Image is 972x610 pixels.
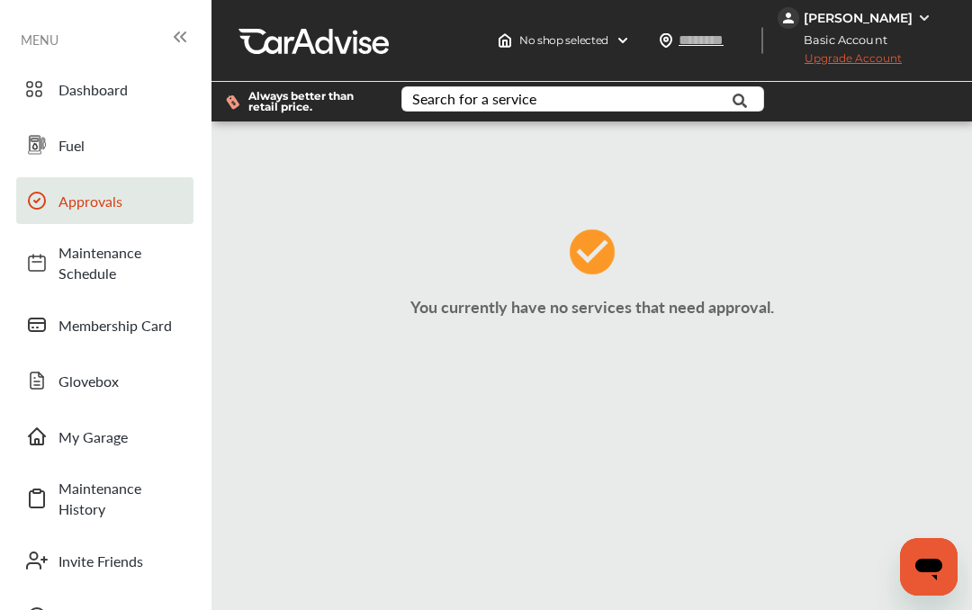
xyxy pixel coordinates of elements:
[498,33,512,48] img: header-home-logo.8d720a4f.svg
[900,538,958,596] iframe: Button to launch messaging window
[16,177,193,224] a: Approvals
[58,371,184,391] span: Glovebox
[58,135,184,156] span: Fuel
[226,94,239,110] img: dollor_label_vector.a70140d1.svg
[58,315,184,336] span: Membership Card
[58,478,184,519] span: Maintenance History
[16,469,193,528] a: Maintenance History
[659,33,673,48] img: location_vector.a44bc228.svg
[58,191,184,211] span: Approvals
[16,413,193,460] a: My Garage
[58,426,184,447] span: My Garage
[804,10,913,26] div: [PERSON_NAME]
[21,32,58,47] span: MENU
[216,295,967,318] p: You currently have no services that need approval.
[761,27,763,54] img: header-divider.bc55588e.svg
[917,11,931,25] img: WGsFRI8htEPBVLJbROoPRyZpYNWhNONpIPPETTm6eUC0GeLEiAAAAAElFTkSuQmCC
[519,33,608,48] span: No shop selected
[616,33,630,48] img: header-down-arrow.9dd2ce7d.svg
[779,31,901,49] span: Basic Account
[58,79,184,100] span: Dashboard
[412,92,536,106] div: Search for a service
[778,51,902,74] span: Upgrade Account
[16,357,193,404] a: Glovebox
[248,91,373,112] span: Always better than retail price.
[16,537,193,584] a: Invite Friends
[16,121,193,168] a: Fuel
[16,301,193,348] a: Membership Card
[778,7,799,29] img: jVpblrzwTbfkPYzPPzSLxeg0AAAAASUVORK5CYII=
[58,551,184,571] span: Invite Friends
[58,242,184,283] span: Maintenance Schedule
[16,66,193,112] a: Dashboard
[16,233,193,292] a: Maintenance Schedule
